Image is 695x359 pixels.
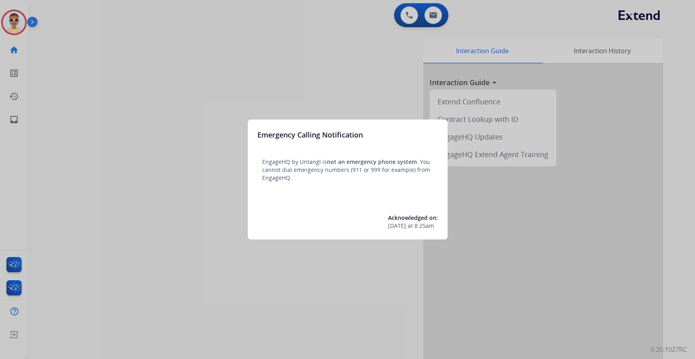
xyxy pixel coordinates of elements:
span: 8:25am [414,222,434,230]
span: Acknowledged on: [388,214,438,221]
span: not an emergency phone system [327,158,417,166]
span: [DATE] [388,222,406,230]
div: at [388,222,438,230]
p: 0.20.1027RC [651,345,687,354]
p: EngageHQ by Untangl is . You cannot dial emergency numbers (911 or 999 for example) from EngageHQ. [262,158,433,182]
h3: Emergency Calling Notification [257,129,363,140]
